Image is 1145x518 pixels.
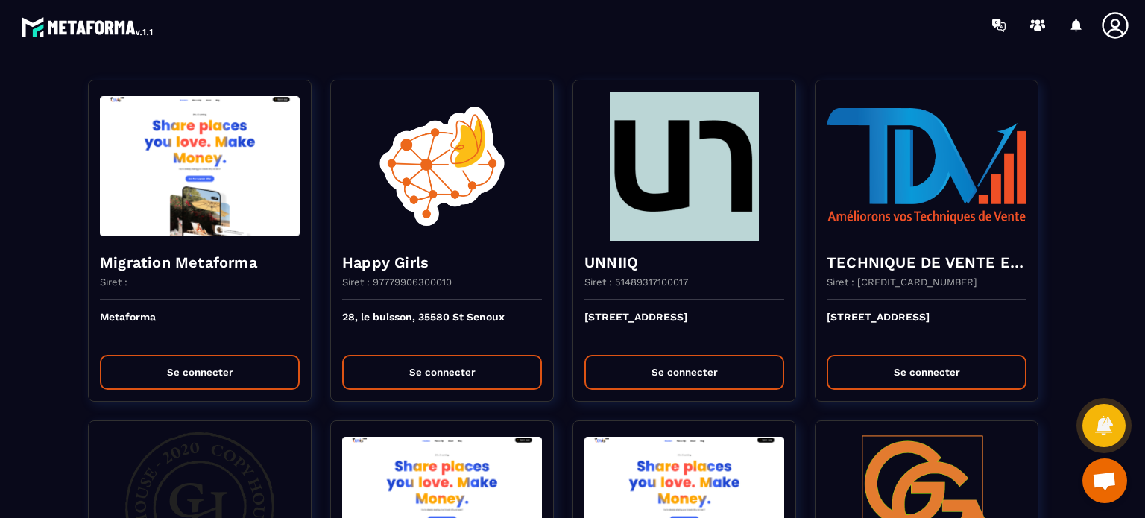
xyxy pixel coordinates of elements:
[100,355,300,390] button: Se connecter
[827,92,1026,241] img: funnel-background
[342,252,542,273] h4: Happy Girls
[584,355,784,390] button: Se connecter
[827,277,977,288] p: Siret : [CREDIT_CARD_NUMBER]
[100,252,300,273] h4: Migration Metaforma
[584,277,688,288] p: Siret : 51489317100017
[100,311,300,344] p: Metaforma
[100,277,127,288] p: Siret :
[342,355,542,390] button: Se connecter
[21,13,155,40] img: logo
[342,92,542,241] img: funnel-background
[584,92,784,241] img: funnel-background
[342,277,452,288] p: Siret : 97779906300010
[1082,458,1127,503] a: Ouvrir le chat
[827,311,1026,344] p: [STREET_ADDRESS]
[827,252,1026,273] h4: TECHNIQUE DE VENTE EDITION
[584,252,784,273] h4: UNNIIQ
[827,355,1026,390] button: Se connecter
[100,92,300,241] img: funnel-background
[584,311,784,344] p: [STREET_ADDRESS]
[342,311,542,344] p: 28, le buisson, 35580 St Senoux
